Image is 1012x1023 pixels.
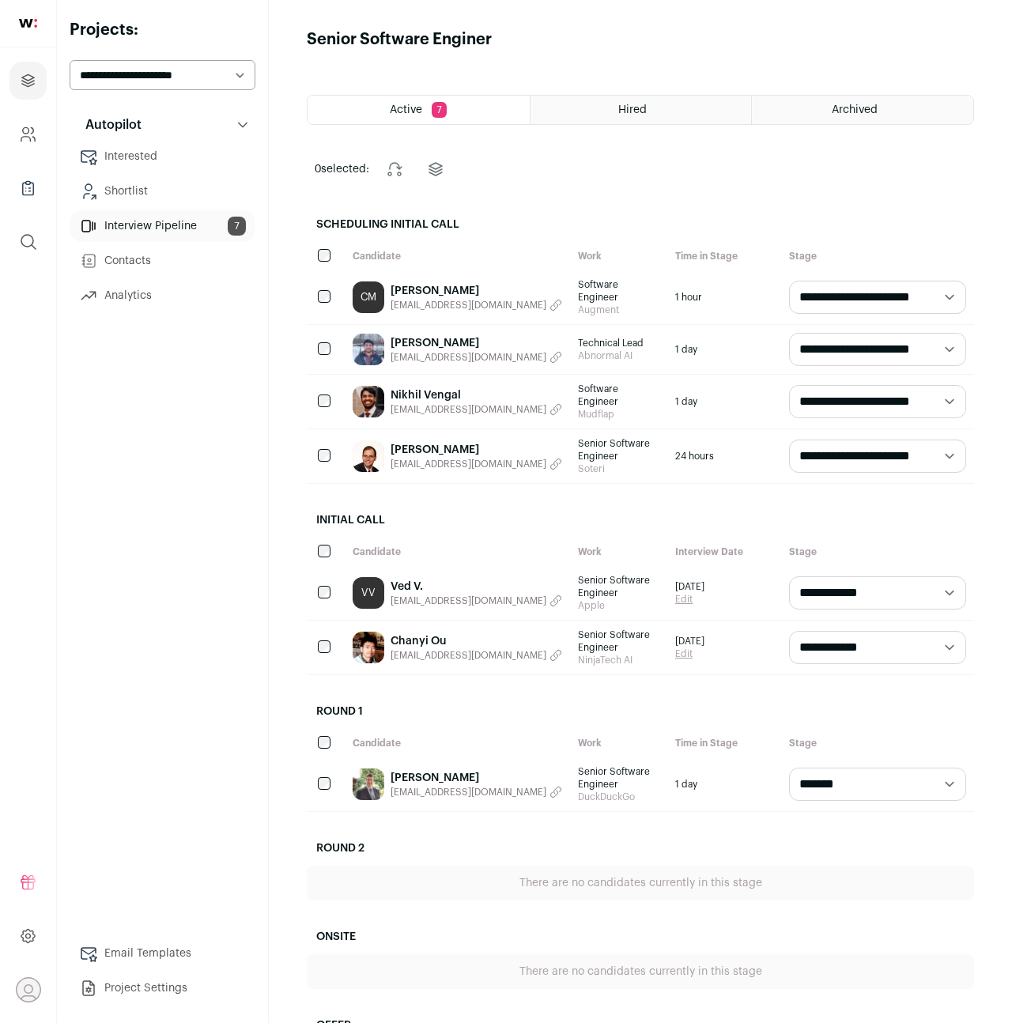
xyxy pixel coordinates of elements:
[781,242,974,270] div: Stage
[618,104,647,115] span: Hired
[391,595,546,607] span: [EMAIL_ADDRESS][DOMAIN_NAME]
[570,538,667,566] div: Work
[391,299,546,311] span: [EMAIL_ADDRESS][DOMAIN_NAME]
[752,96,973,124] a: Archived
[391,649,562,662] button: [EMAIL_ADDRESS][DOMAIN_NAME]
[578,791,659,803] span: DuckDuckGo
[70,280,255,311] a: Analytics
[307,866,974,900] div: There are no candidates currently in this stage
[578,304,659,316] span: Augment
[570,729,667,757] div: Work
[391,595,562,607] button: [EMAIL_ADDRESS][DOMAIN_NAME]
[307,919,974,954] h2: Onsite
[578,574,659,599] span: Senior Software Engineer
[578,437,659,462] span: Senior Software Engineer
[675,647,704,660] a: Edit
[578,278,659,304] span: Software Engineer
[578,349,659,362] span: Abnormal AI
[391,335,562,351] a: [PERSON_NAME]
[345,729,570,757] div: Candidate
[391,786,562,798] button: [EMAIL_ADDRESS][DOMAIN_NAME]
[578,337,659,349] span: Technical Lead
[307,831,974,866] h2: Round 2
[391,387,562,403] a: Nikhil Vengal
[353,577,384,609] a: VV
[667,270,781,324] div: 1 hour
[228,217,246,236] span: 7
[578,462,659,475] span: Soteri
[667,757,781,811] div: 1 day
[353,632,384,663] img: f2ddf393fa9404a7b492d726e72116635320d6e739e79f77273d0ce34de74c41.jpg
[391,649,546,662] span: [EMAIL_ADDRESS][DOMAIN_NAME]
[391,458,546,470] span: [EMAIL_ADDRESS][DOMAIN_NAME]
[307,503,974,538] h2: Initial Call
[391,442,562,458] a: [PERSON_NAME]
[667,325,781,374] div: 1 day
[667,242,781,270] div: Time in Stage
[391,633,562,649] a: Chanyi Ou
[391,579,562,595] a: Ved V.
[578,629,659,654] span: Senior Software Engineer
[345,242,570,270] div: Candidate
[781,729,974,757] div: Stage
[70,938,255,969] a: Email Templates
[353,281,384,313] a: CM
[307,28,492,51] h1: Senior Software Enginer
[16,977,41,1002] button: Open dropdown
[70,109,255,141] button: Autopilot
[70,19,255,41] h2: Projects:
[675,580,704,593] span: [DATE]
[307,954,974,989] div: There are no candidates currently in this stage
[578,383,659,408] span: Software Engineer
[315,164,321,175] span: 0
[70,972,255,1004] a: Project Settings
[578,408,659,421] span: Mudflap
[675,635,704,647] span: [DATE]
[391,299,562,311] button: [EMAIL_ADDRESS][DOMAIN_NAME]
[353,768,384,800] img: 877dcf2f142afb389f7d2a4b4a2ebfa0ae0c334ad38bf1f1149b6db2ea2c2b96
[667,375,781,428] div: 1 day
[70,176,255,207] a: Shortlist
[391,786,546,798] span: [EMAIL_ADDRESS][DOMAIN_NAME]
[675,593,704,606] a: Edit
[9,169,47,207] a: Company Lists
[70,141,255,172] a: Interested
[307,694,974,729] h2: Round 1
[391,351,562,364] button: [EMAIL_ADDRESS][DOMAIN_NAME]
[578,654,659,666] span: NinjaTech AI
[315,161,369,177] span: selected:
[667,729,781,757] div: Time in Stage
[353,334,384,365] img: ec019db78b984bf684d6ab424db75c4dfcae62151a18f304e9e584b61739056e
[570,242,667,270] div: Work
[832,104,878,115] span: Archived
[376,150,413,188] button: Change stage
[353,440,384,472] img: d7a7845d6d993e683ee7d2bc9ddabcaa618680b9aafb1f4fd84f53859f5ef0b4.jpg
[345,538,570,566] div: Candidate
[391,770,562,786] a: [PERSON_NAME]
[391,403,546,416] span: [EMAIL_ADDRESS][DOMAIN_NAME]
[391,351,546,364] span: [EMAIL_ADDRESS][DOMAIN_NAME]
[667,538,781,566] div: Interview Date
[578,765,659,791] span: Senior Software Engineer
[391,403,562,416] button: [EMAIL_ADDRESS][DOMAIN_NAME]
[391,283,562,299] a: [PERSON_NAME]
[667,429,781,483] div: 24 hours
[76,115,142,134] p: Autopilot
[9,62,47,100] a: Projects
[390,104,422,115] span: Active
[19,19,37,28] img: wellfound-shorthand-0d5821cbd27db2630d0214b213865d53afaa358527fdda9d0ea32b1df1b89c2c.svg
[391,458,562,470] button: [EMAIL_ADDRESS][DOMAIN_NAME]
[781,538,974,566] div: Stage
[9,115,47,153] a: Company and ATS Settings
[578,599,659,612] span: Apple
[531,96,752,124] a: Hired
[70,210,255,242] a: Interview Pipeline7
[307,207,974,242] h2: Scheduling Initial Call
[353,386,384,417] img: 3b4570001cf5f8636d10339494bd87725322e02c3ff76beb0ca194d602b274d0
[70,245,255,277] a: Contacts
[432,102,447,118] span: 7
